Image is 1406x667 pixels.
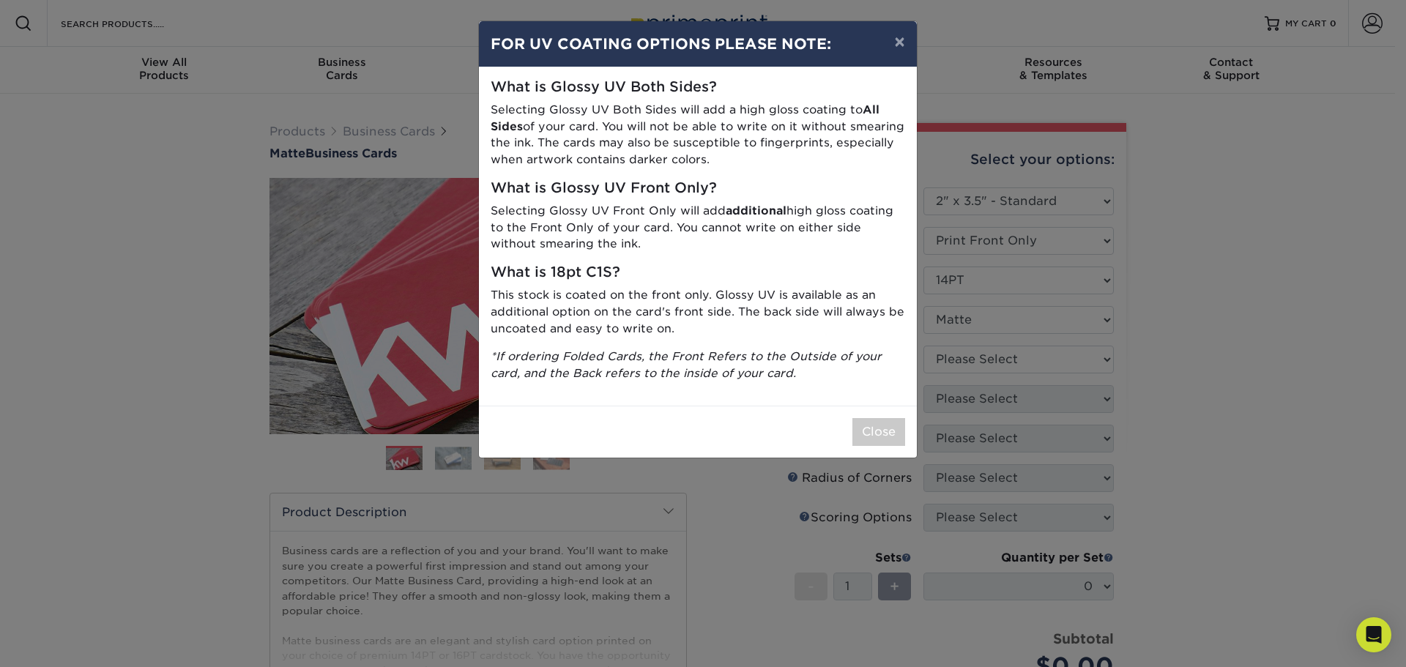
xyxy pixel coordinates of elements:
[491,33,905,55] h4: FOR UV COATING OPTIONS PLEASE NOTE:
[852,418,905,446] button: Close
[1356,617,1391,652] div: Open Intercom Messenger
[491,102,905,168] p: Selecting Glossy UV Both Sides will add a high gloss coating to of your card. You will not be abl...
[491,349,882,380] i: *If ordering Folded Cards, the Front Refers to the Outside of your card, and the Back refers to t...
[882,21,916,62] button: ×
[491,203,905,253] p: Selecting Glossy UV Front Only will add high gloss coating to the Front Only of your card. You ca...
[726,204,786,217] strong: additional
[491,287,905,337] p: This stock is coated on the front only. Glossy UV is available as an additional option on the car...
[491,79,905,96] h5: What is Glossy UV Both Sides?
[491,103,879,133] strong: All Sides
[491,180,905,197] h5: What is Glossy UV Front Only?
[491,264,905,281] h5: What is 18pt C1S?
